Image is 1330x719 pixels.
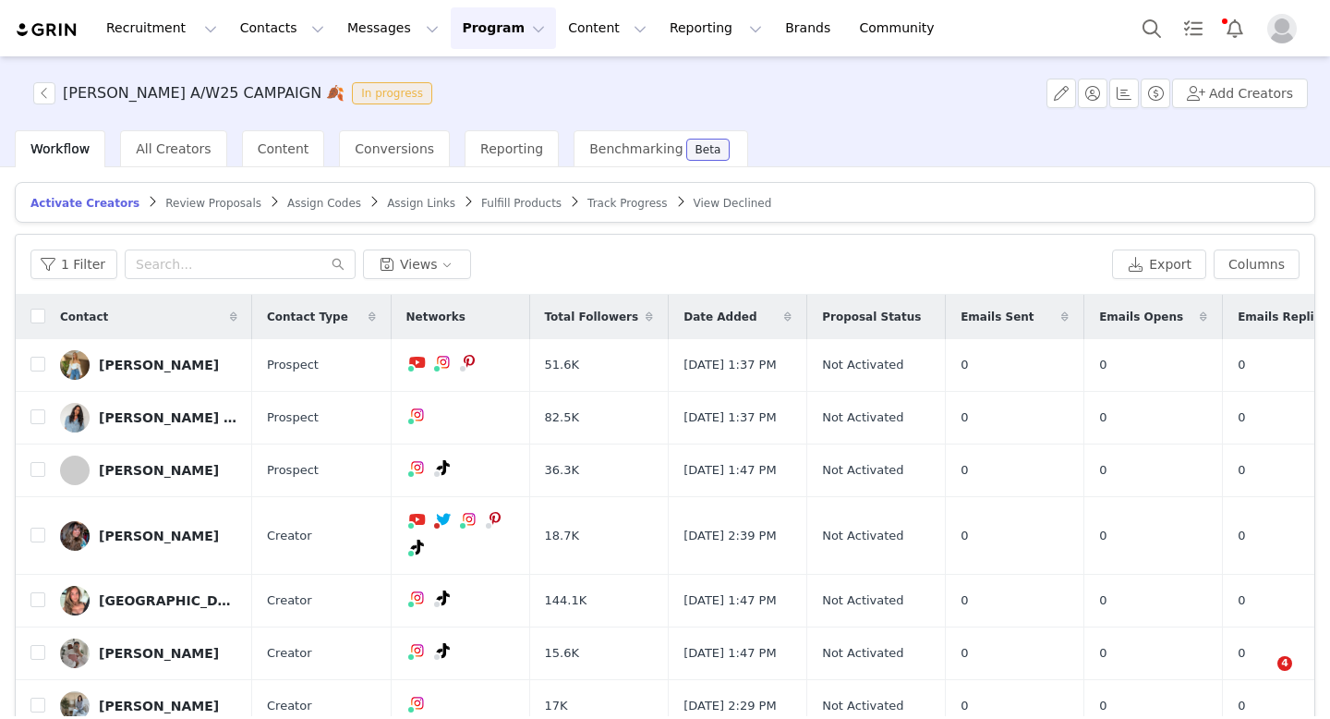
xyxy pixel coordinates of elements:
button: Export [1112,250,1206,279]
span: 0 [1099,591,1106,610]
span: Not Activated [822,644,903,663]
span: Benchmarking [589,141,683,156]
img: 72b2ff4d-05a0-482b-be5f-b8aefb8b991f.jpg [60,521,90,551]
span: [DATE] 1:37 PM [683,408,776,427]
h3: [PERSON_NAME] A/W25 CAMPAIGN 🍂 [63,82,345,104]
span: [DATE] 1:37 PM [683,356,776,374]
span: Prospect [267,461,319,480]
span: Creator [267,527,312,545]
span: [DATE] 2:39 PM [683,527,776,545]
img: placeholder-profile.jpg [1267,14,1297,43]
span: Creator [267,591,312,610]
img: instagram.svg [462,512,477,527]
span: 0 [961,527,968,545]
img: instagram.svg [410,591,425,605]
span: Networks [406,309,465,325]
img: grin logo [15,21,79,39]
img: 947d605f-2ea9-4f34-84cc-36d31e76612e.jpg [60,350,90,380]
span: Prospect [267,356,319,374]
span: Emails Replies [1238,309,1328,325]
span: 0 [1099,356,1106,374]
span: Creator [267,644,312,663]
span: Not Activated [822,461,903,480]
span: Proposal Status [822,309,921,325]
a: Tasks [1173,7,1214,49]
span: Creator [267,697,312,715]
span: Contact Type [267,309,348,325]
span: 4 [1277,656,1292,671]
span: 0 [1099,697,1106,715]
img: instagram.svg [410,696,425,711]
span: 0 [1099,408,1106,427]
iframe: Intercom live chat [1239,656,1284,701]
span: [DATE] 2:29 PM [683,697,776,715]
div: [PERSON_NAME] (Tee) [99,410,237,425]
span: Total Followers [545,309,639,325]
button: Columns [1214,250,1300,279]
span: 82.5K [545,408,579,427]
span: 0 [1099,461,1106,480]
span: View Declined [694,197,772,210]
button: Notifications [1215,7,1255,49]
span: [object Object] [33,82,440,104]
button: Program [451,7,556,49]
span: 144.1K [545,591,587,610]
input: Search... [125,250,356,279]
a: [GEOGRAPHIC_DATA] [60,586,237,615]
span: Contact [60,309,108,325]
span: Prospect [267,408,319,427]
button: Views [363,250,471,279]
a: Community [849,7,954,49]
span: All Creators [136,141,211,156]
span: Track Progress [587,197,667,210]
img: instagram.svg [410,408,425,422]
span: Assign Links [387,197,455,210]
span: 18.7K [545,527,579,545]
span: [DATE] 1:47 PM [683,644,776,663]
span: Workflow [30,141,90,156]
button: Add Creators [1172,79,1308,108]
span: Not Activated [822,356,903,374]
span: Assign Codes [287,197,361,210]
span: In progress [352,82,432,104]
button: Profile [1256,14,1315,43]
a: [PERSON_NAME] [60,639,237,668]
span: Not Activated [822,527,903,545]
div: [PERSON_NAME] [99,358,219,372]
a: [PERSON_NAME] [60,521,237,551]
span: Activate Creators [30,197,139,210]
div: [PERSON_NAME] [99,699,219,713]
button: Recruitment [95,7,228,49]
span: 36.3K [545,461,579,480]
span: 0 [961,356,968,374]
a: [PERSON_NAME] [60,456,237,485]
span: Not Activated [822,697,903,715]
a: [PERSON_NAME] (Tee) [60,403,237,433]
a: Brands [774,7,847,49]
div: [GEOGRAPHIC_DATA] [99,593,237,608]
span: Content [258,141,309,156]
span: Fulfill Products [481,197,562,210]
span: 0 [961,697,968,715]
button: Reporting [659,7,773,49]
span: 51.6K [545,356,579,374]
span: Emails Sent [961,309,1034,325]
span: [DATE] 1:47 PM [683,461,776,480]
a: [PERSON_NAME] [60,350,237,380]
span: Date Added [683,309,756,325]
img: instagram.svg [436,355,451,370]
span: 17K [545,697,568,715]
button: Search [1131,7,1172,49]
i: icon: search [332,258,345,271]
button: Messages [336,7,450,49]
img: 4a4a2362-ecb6-47be-9754-1481f4e08409--s.jpg [60,639,90,668]
span: [DATE] 1:47 PM [683,591,776,610]
button: Contacts [229,7,335,49]
button: Content [557,7,658,49]
span: Review Proposals [165,197,261,210]
span: Not Activated [822,408,903,427]
span: 15.6K [545,644,579,663]
div: [PERSON_NAME] [99,529,219,543]
span: 0 [961,591,968,610]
